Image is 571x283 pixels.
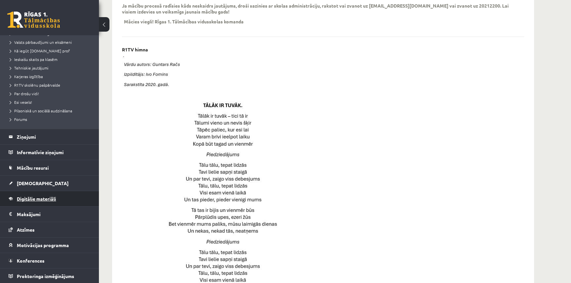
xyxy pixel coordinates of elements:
a: Forums [10,116,92,122]
span: Proktoringa izmēģinājums [17,273,74,279]
a: Ziņojumi [9,129,91,144]
span: [DEMOGRAPHIC_DATA] [17,180,69,186]
a: R1TV skolēnu pašpārvalde [10,82,92,88]
legend: Informatīvie ziņojumi [17,145,91,160]
a: Informatīvie ziņojumi [9,145,91,160]
p: Mācies viegli! [124,18,154,24]
a: Pilsoniskā un sociālā audzināšana [10,108,92,114]
span: Tehniskie jautājumi [10,65,48,71]
a: Esi vesels! [10,99,92,105]
p: R1TV himna [122,47,148,52]
span: Ieskaišu skaits pa klasēm [10,57,57,62]
span: Atzīmes [17,227,35,233]
p: Rīgas 1. Tālmācības vidusskolas komanda [155,18,244,24]
a: Mācību resursi [9,160,91,175]
span: R1TV skolēnu pašpārvalde [10,82,60,88]
span: Kā iegūt [DOMAIN_NAME] prof [10,48,70,53]
span: Motivācijas programma [17,242,69,248]
p: Ja mācību procesā radīsies kāds neskaidrs jautājums, droši sazinies ar skolas administrāciju, rak... [122,3,514,14]
legend: Maksājumi [17,207,91,222]
a: Motivācijas programma [9,238,91,253]
span: Valsts pārbaudījumi un eksāmeni [10,40,72,45]
span: Karjeras izglītība [10,74,43,79]
span: Digitālie materiāli [17,196,56,202]
a: Kā iegūt [DOMAIN_NAME] prof [10,48,92,54]
a: Atzīmes [9,222,91,237]
span: Esi vesels! [10,99,32,105]
a: Maksājumi [9,207,91,222]
a: Digitālie materiāli [9,191,91,206]
a: [DEMOGRAPHIC_DATA] [9,176,91,191]
legend: Ziņojumi [17,129,91,144]
a: Konferences [9,253,91,268]
a: Valsts pārbaudījumi un eksāmeni [10,39,92,45]
span: Mācību resursi [17,165,49,171]
a: Ieskaišu skaits pa klasēm [10,56,92,62]
span: Par drošu vidi! [10,91,39,96]
a: Tehniskie jautājumi [10,65,92,71]
span: Forums [10,117,27,122]
span: Pilsoniskā un sociālā audzināšana [10,108,72,113]
a: Karjeras izglītība [10,73,92,79]
span: Konferences [17,258,45,264]
a: Par drošu vidi! [10,91,92,97]
a: Rīgas 1. Tālmācības vidusskola [7,12,60,28]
